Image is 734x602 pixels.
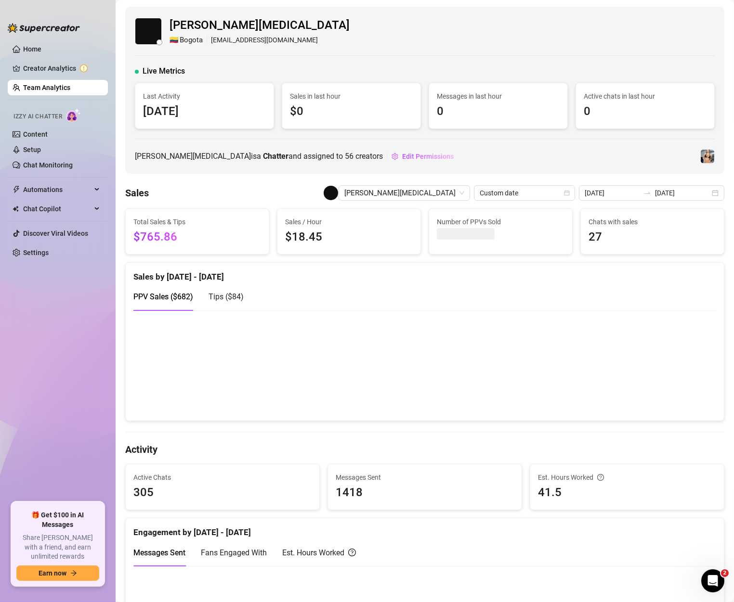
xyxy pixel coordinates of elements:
span: Chat Copilot [23,201,92,217]
span: 41.5 [538,484,716,502]
span: Number of PPVs Sold [437,217,564,227]
span: Active chats in last hour [584,91,707,102]
span: Last Activity [143,91,266,102]
img: Yerit Ibarra Tao [324,186,338,200]
span: Edit Permissions [402,153,454,160]
span: thunderbolt [13,186,20,193]
span: Sales / Hour [285,217,413,227]
span: swap-right [643,189,651,197]
div: Est. Hours Worked [282,547,356,559]
span: 0 [437,102,560,121]
span: Earn now [39,569,66,577]
a: Discover Viral Videos [23,230,88,237]
input: End date [655,188,710,198]
span: Bogota [180,35,203,46]
span: 27 [589,228,716,246]
span: 56 [345,152,354,161]
span: [DATE] [143,102,266,121]
img: Yerit Ibarra Tao [135,18,161,44]
span: arrow-right [70,570,77,576]
span: question-circle [348,547,356,559]
span: 0 [584,102,707,121]
button: Edit Permissions [391,149,454,164]
span: Yerit Ibarra Tao [344,186,464,200]
span: Automations [23,182,92,197]
span: $0 [290,102,413,121]
a: Settings [23,249,49,256]
span: Active Chats [133,472,312,483]
span: calendar [564,190,570,196]
h4: Activity [125,443,724,456]
div: Sales by [DATE] - [DATE] [133,263,716,283]
span: 2 [721,569,729,577]
span: 305 [133,484,312,502]
span: Izzy AI Chatter [13,112,62,121]
a: Team Analytics [23,84,70,91]
span: [PERSON_NAME][MEDICAL_DATA] [170,16,350,35]
span: 🎁 Get $100 in AI Messages [16,511,99,529]
span: Live Metrics [143,65,185,77]
a: Chat Monitoring [23,161,73,169]
span: 1418 [336,484,514,502]
span: 🇨🇴 [170,35,179,46]
span: to [643,189,651,197]
a: Content [23,130,48,138]
span: Sales in last hour [290,91,413,102]
span: Total Sales & Tips [133,217,261,227]
img: AI Chatter [66,108,81,122]
span: Messages Sent [133,548,185,557]
b: Chatter [263,152,288,161]
span: $18.45 [285,228,413,246]
iframe: Intercom live chat [701,569,724,592]
div: [EMAIL_ADDRESS][DOMAIN_NAME] [170,35,350,46]
span: Tips ( $84 ) [209,292,244,301]
div: Engagement by [DATE] - [DATE] [133,518,716,539]
span: Share [PERSON_NAME] with a friend, and earn unlimited rewards [16,533,99,562]
img: logo-BBDzfeDw.svg [8,23,80,33]
span: question-circle [597,472,604,483]
div: Est. Hours Worked [538,472,716,483]
img: Veronica [701,150,714,163]
a: Setup [23,146,41,154]
span: [PERSON_NAME][MEDICAL_DATA] is a and assigned to creators [135,150,383,162]
input: Start date [585,188,640,198]
span: setting [392,153,398,160]
span: Custom date [480,186,569,200]
span: Chats with sales [589,217,716,227]
span: Messages Sent [336,472,514,483]
span: Fans Engaged With [201,548,267,557]
span: PPV Sales ( $682 ) [133,292,193,301]
h4: Sales [125,186,149,200]
img: Chat Copilot [13,205,19,212]
span: Messages in last hour [437,91,560,102]
button: Earn nowarrow-right [16,565,99,581]
a: Creator Analytics exclamation-circle [23,61,100,76]
span: $765.86 [133,228,261,246]
a: Home [23,45,41,53]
